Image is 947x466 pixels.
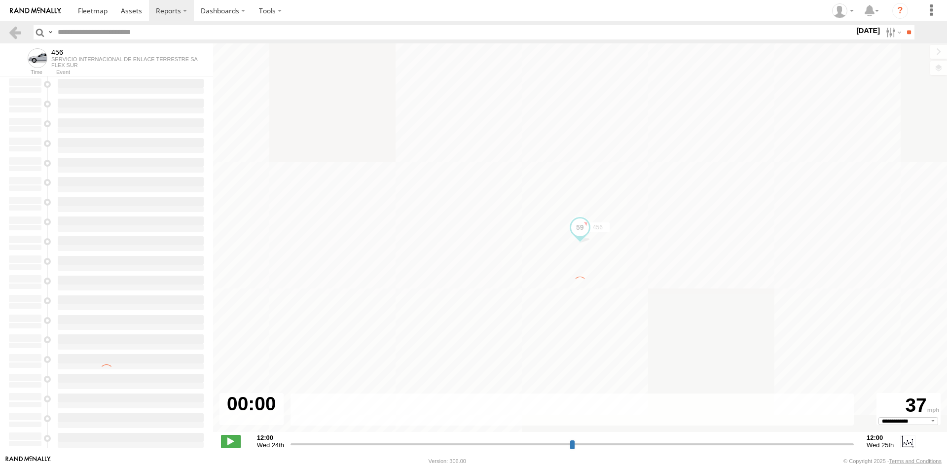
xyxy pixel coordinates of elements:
div: Time [8,70,42,75]
div: Version: 306.00 [429,458,466,464]
img: rand-logo.svg [10,7,61,14]
strong: 12:00 [867,434,894,441]
div: FLEX SUR [51,62,198,68]
a: Back to previous Page [8,25,22,39]
span: Wed 24th [257,441,284,449]
strong: 12:00 [257,434,284,441]
label: Search Query [46,25,54,39]
div: 37 [878,394,939,417]
div: 456 - View Asset History [51,48,198,56]
div: SERVICIO INTERNACIONAL DE ENLACE TERRESTRE SA [51,56,198,62]
span: Wed 25th [867,441,894,449]
div: Event [56,70,213,75]
i: ? [892,3,908,19]
label: Search Filter Options [882,25,903,39]
label: [DATE] [854,25,882,36]
label: Play/Stop [221,435,241,448]
a: Visit our Website [5,456,51,466]
a: Terms and Conditions [889,458,942,464]
div: © Copyright 2025 - [843,458,942,464]
div: DAVID ARRIETA [829,3,857,18]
